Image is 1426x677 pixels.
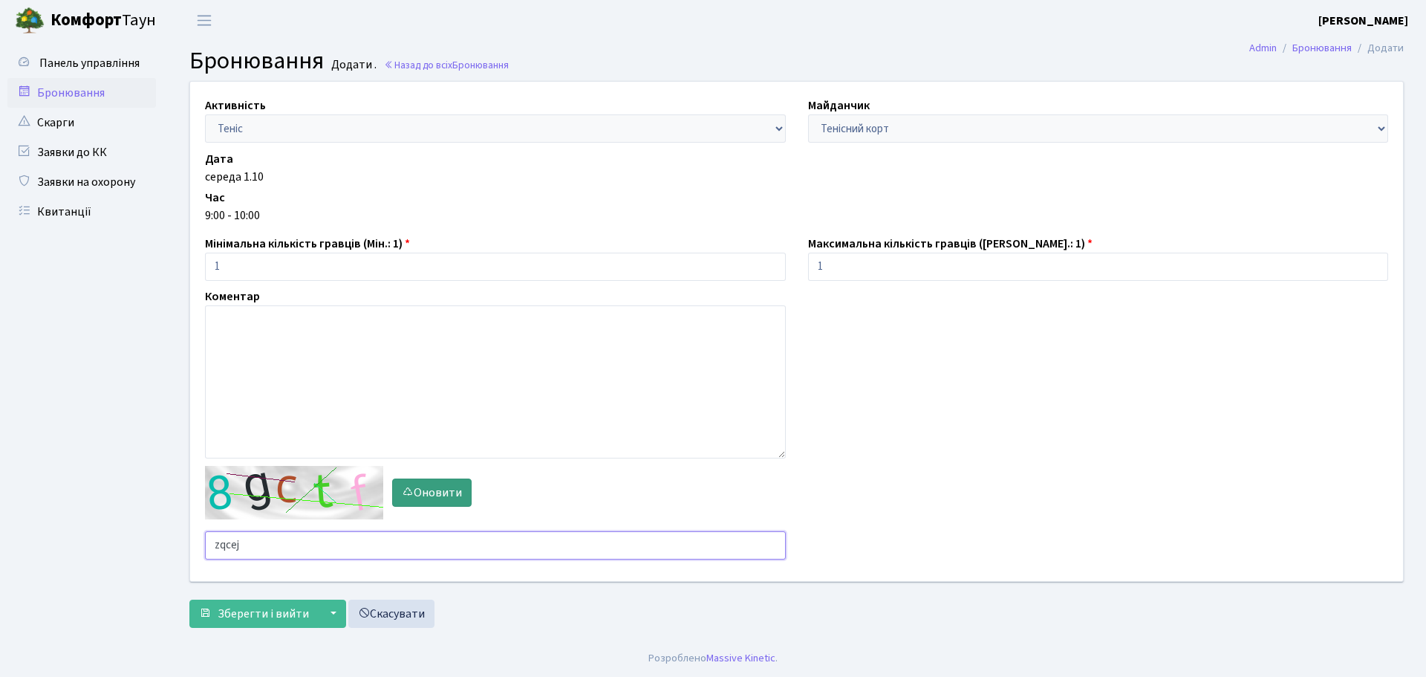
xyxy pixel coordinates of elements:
[189,600,319,628] button: Зберегти і вийти
[706,650,775,666] a: Massive Kinetic
[7,137,156,167] a: Заявки до КК
[7,48,156,78] a: Панель управління
[205,97,266,114] label: Активність
[384,58,509,72] a: Назад до всіхБронювання
[1318,13,1408,29] b: [PERSON_NAME]
[205,207,1388,224] div: 9:00 - 10:00
[218,606,309,622] span: Зберегти і вийти
[205,288,260,305] label: Коментар
[1292,40,1352,56] a: Бронювання
[7,167,156,197] a: Заявки на охорону
[1318,12,1408,30] a: [PERSON_NAME]
[189,44,324,78] span: Бронювання
[452,58,509,72] span: Бронювання
[7,78,156,108] a: Бронювання
[808,97,870,114] label: Майданчик
[205,150,233,168] label: Дата
[15,6,45,36] img: logo.png
[392,479,472,507] button: Оновити
[328,58,377,72] small: Додати .
[39,55,140,71] span: Панель управління
[1249,40,1277,56] a: Admin
[1352,40,1404,56] li: Додати
[648,650,778,667] div: Розроблено .
[205,168,1388,186] div: середа 1.10
[205,189,225,207] label: Час
[51,8,122,32] b: Комфорт
[51,8,156,33] span: Таун
[1227,33,1426,64] nav: breadcrumb
[7,197,156,227] a: Квитанції
[205,466,383,519] img: default
[205,235,410,253] label: Мінімальна кількість гравців (Мін.: 1)
[7,108,156,137] a: Скарги
[186,8,223,33] button: Переключити навігацію
[808,235,1093,253] label: Максимальна кількість гравців ([PERSON_NAME].: 1)
[348,600,434,628] a: Скасувати
[205,531,786,560] input: Введіть текст із зображення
